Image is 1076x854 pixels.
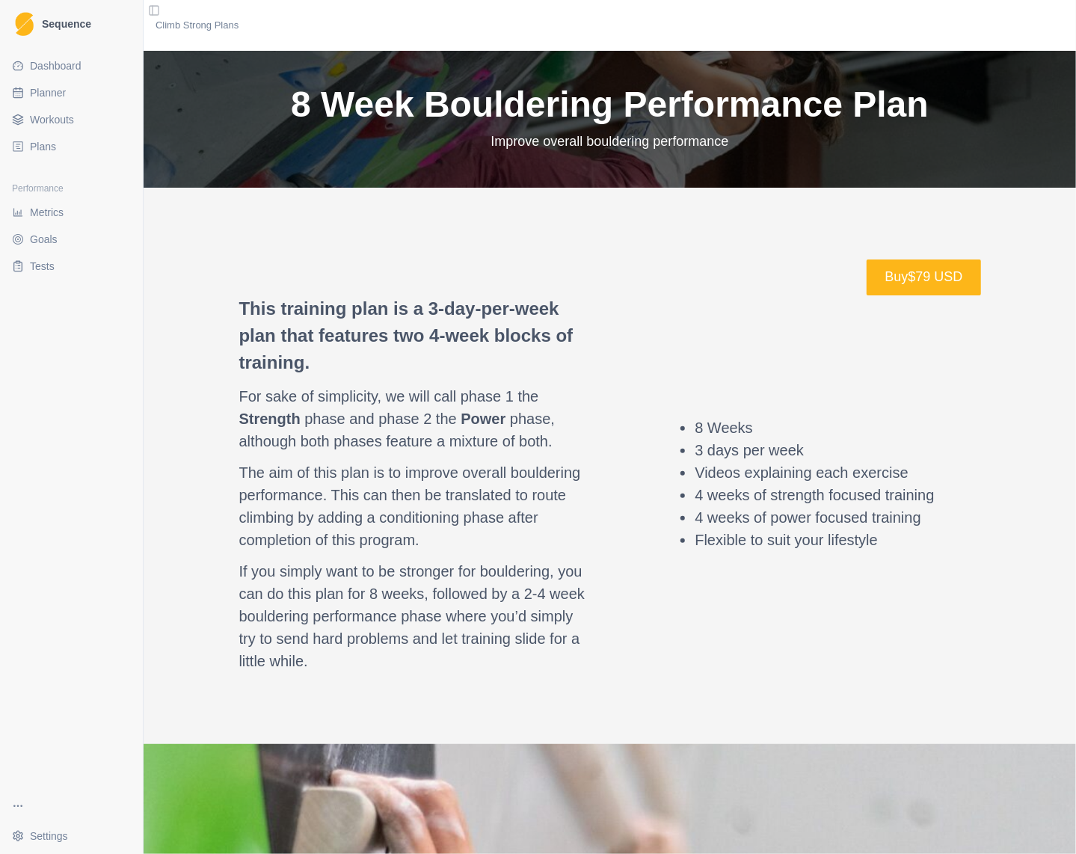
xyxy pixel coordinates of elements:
li: 3 days per week [695,439,934,461]
span: Workouts [30,112,74,127]
button: Settings [6,824,137,848]
p: Buy $79 USD [885,269,962,286]
span: Planner [30,85,66,100]
span: Tests [30,259,55,274]
li: 4 weeks of power focused training [695,506,934,529]
span: Metrics [30,205,64,220]
a: Workouts [6,108,137,132]
a: Tests [6,254,137,278]
span: Plans [30,139,56,154]
a: Planner [6,81,137,105]
li: Flexible to suit your lifestyle [695,529,934,551]
span: Sequence [42,19,91,29]
img: Logo [15,12,34,37]
a: Dashboard [6,54,137,78]
p: Improve overall bouldering performance [491,132,728,152]
span: Dashboard [30,58,82,73]
span: Power [461,411,505,427]
p: This training plan is a 3-day-per-week plan that features two 4-week blocks of training. [239,295,586,376]
div: Performance [6,176,137,200]
a: LogoSequence [6,6,137,42]
span: Goals [30,232,58,247]
a: Climb Strong Plans [156,18,239,33]
li: 8 Weeks [695,417,934,439]
a: Goals [6,227,137,251]
li: 4 weeks of strength focused training [695,484,934,506]
p: For sake of simplicity, we will call phase 1 the phase and phase 2 the phase, although both phase... [239,385,586,452]
a: Plans [6,135,137,159]
p: If you simply want to be stronger for bouldering, you can do this plan for 8 weeks, followed by a... [239,560,586,672]
button: Buy$79 USD [867,259,980,295]
a: Metrics [6,200,137,224]
span: Strength [239,411,301,427]
h2: 8 Week Bouldering Performance Plan [291,87,929,123]
li: Videos explaining each exercise [695,461,934,484]
p: The aim of this plan is to improve overall bouldering performance. This can then be translated to... [239,461,586,551]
